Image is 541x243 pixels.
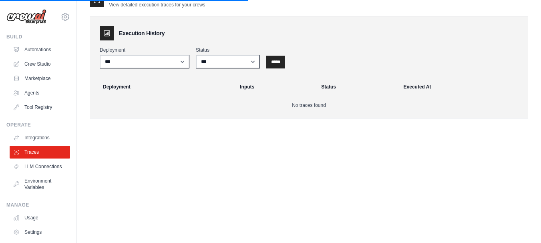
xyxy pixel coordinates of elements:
[6,9,46,24] img: Logo
[316,78,398,96] th: Status
[10,226,70,239] a: Settings
[10,72,70,85] a: Marketplace
[10,175,70,194] a: Environment Variables
[10,146,70,159] a: Traces
[10,43,70,56] a: Automations
[93,78,235,96] th: Deployment
[6,122,70,128] div: Operate
[235,78,316,96] th: Inputs
[6,34,70,40] div: Build
[119,29,165,37] h3: Execution History
[10,86,70,99] a: Agents
[399,78,525,96] th: Executed At
[196,47,260,53] label: Status
[10,58,70,70] a: Crew Studio
[100,102,518,108] p: No traces found
[10,131,70,144] a: Integrations
[109,2,205,8] p: View detailed execution traces for your crews
[10,101,70,114] a: Tool Registry
[6,202,70,208] div: Manage
[10,211,70,224] a: Usage
[10,160,70,173] a: LLM Connections
[100,47,189,53] label: Deployment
